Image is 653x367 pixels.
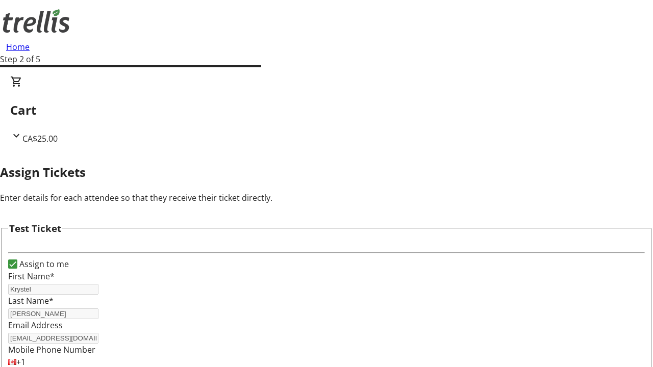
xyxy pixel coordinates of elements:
label: Email Address [8,320,63,331]
label: Assign to me [17,258,69,270]
h3: Test Ticket [9,221,61,235]
label: Mobile Phone Number [8,344,95,355]
label: Last Name* [8,295,54,306]
span: CA$25.00 [22,133,58,144]
h2: Cart [10,101,643,119]
label: First Name* [8,271,55,282]
div: CartCA$25.00 [10,75,643,145]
